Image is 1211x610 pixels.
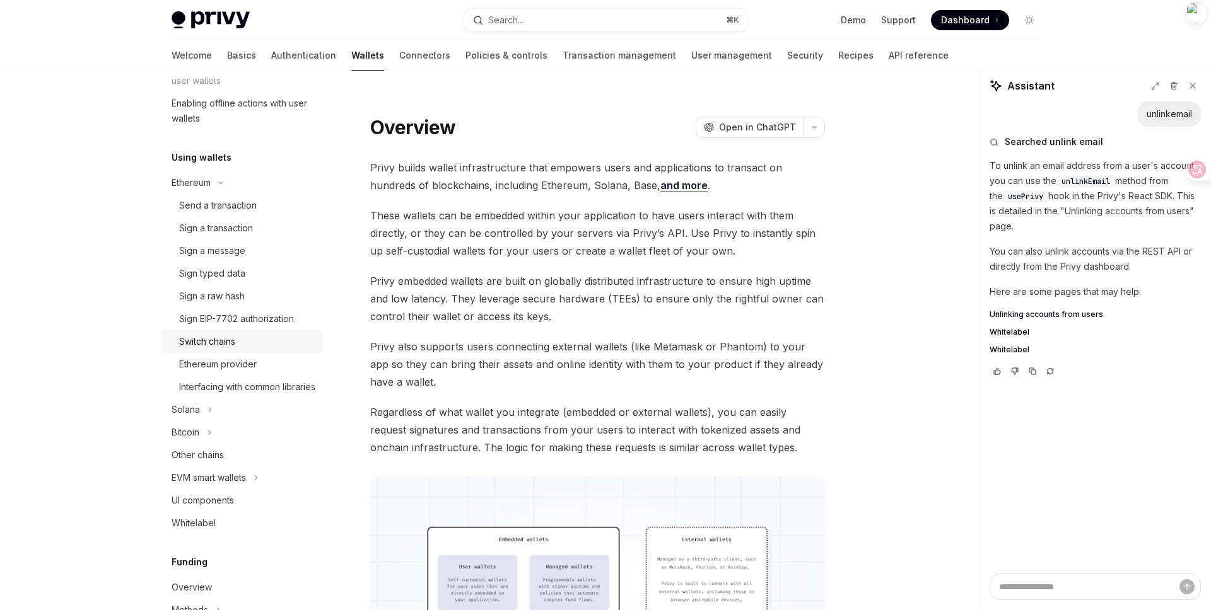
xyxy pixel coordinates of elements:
p: To unlink an email address from a user's account, you can use the method from the hook in the Pri... [990,158,1201,234]
a: Whitelabel [990,327,1201,337]
span: usePrivy [1008,192,1043,202]
a: UI components [161,489,323,512]
div: Solana [172,402,200,417]
div: Whitelabel [172,515,216,531]
a: Other chains [161,444,323,466]
div: EVM smart wallets [172,470,246,485]
a: Authentication [271,40,336,71]
a: API reference [889,40,949,71]
a: Overview [161,576,323,599]
button: Open in ChatGPT [696,117,804,138]
img: light logo [172,11,250,29]
div: Bitcoin [172,425,199,440]
button: Searched unlink email [990,135,1201,148]
a: Sign EIP-7702 authorization [161,308,323,330]
a: Dashboard [931,10,1009,30]
a: Demo [841,14,866,26]
span: Privy also supports users connecting external wallets (like Metamask or Phantom) to your app so t... [370,338,825,391]
span: Whitelabel [990,327,1029,337]
h1: Overview [370,116,455,139]
div: Enabling offline actions with user wallets [172,96,315,126]
div: unlinkemail [1147,108,1192,120]
h5: Funding [172,555,208,570]
h5: Using wallets [172,150,231,165]
a: Welcome [172,40,212,71]
span: Regardless of what wallet you integrate (embedded or external wallets), you can easily request si... [370,403,825,456]
a: Unlinking accounts from users [990,309,1201,319]
div: Sign a raw hash [179,289,245,304]
button: Search...⌘K [464,9,747,32]
a: User management [691,40,772,71]
a: Sign a transaction [161,217,323,239]
a: Whitelabel [990,345,1201,355]
p: Here are some pages that may help: [990,284,1201,299]
a: Interfacing with common libraries [161,376,323,398]
div: UI components [172,493,234,508]
button: Send message [1179,579,1195,594]
div: Ethereum [172,175,211,190]
span: ⌘ K [726,15,739,25]
a: Support [881,14,916,26]
span: Privy builds wallet infrastructure that empowers users and applications to transact on hundreds o... [370,159,825,194]
span: Assistant [1007,78,1055,93]
div: Switch chains [179,334,235,349]
div: Sign a transaction [179,221,253,236]
div: Interfacing with common libraries [179,379,315,394]
span: Privy embedded wallets are built on globally distributed infrastructure to ensure high uptime and... [370,272,825,325]
a: Send a transaction [161,194,323,217]
a: Sign a raw hash [161,285,323,308]
div: Sign typed data [179,266,245,281]
a: Sign typed data [161,262,323,285]
span: Searched unlink email [1005,135,1103,148]
div: Search... [488,13,524,28]
a: Recipes [838,40,874,71]
a: Switch chains [161,330,323,353]
a: Ethereum provider [161,353,323,376]
span: Unlinking accounts from users [990,309,1103,319]
div: Ethereum provider [179,357,257,372]
div: Sign a message [179,243,245,258]
span: unlinkEmail [1062,176,1110,187]
span: Whitelabel [990,345,1029,355]
div: Other chains [172,447,224,463]
a: Enabling offline actions with user wallets [161,92,323,130]
span: These wallets can be embedded within your application to have users interact with them directly, ... [370,207,825,260]
a: Policies & controls [465,40,547,71]
span: Open in ChatGPT [719,121,796,134]
div: Overview [172,580,212,595]
a: Whitelabel [161,512,323,534]
div: Send a transaction [179,198,257,213]
span: Dashboard [941,14,990,26]
a: Security [787,40,823,71]
div: Sign EIP-7702 authorization [179,311,294,326]
a: and more [660,179,708,192]
button: Toggle dark mode [1019,10,1039,30]
a: Connectors [399,40,450,71]
a: Transaction management [563,40,676,71]
p: You can also unlink accounts via the REST API or directly from the Privy dashboard. [990,244,1201,274]
a: Sign a message [161,239,323,262]
a: Wallets [351,40,384,71]
a: Basics [227,40,256,71]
